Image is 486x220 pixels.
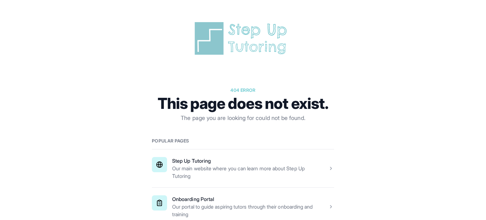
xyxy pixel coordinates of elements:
[192,20,294,57] img: Step Up Tutoring horizontal logo
[172,196,214,202] a: Onboarding Portal
[152,96,334,111] h1: This page does not exist.
[152,87,334,93] p: 404 error
[152,138,334,144] h2: Popular pages
[172,158,211,164] a: Step Up Tutoring
[152,114,334,123] p: The page you are looking for could not be found.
